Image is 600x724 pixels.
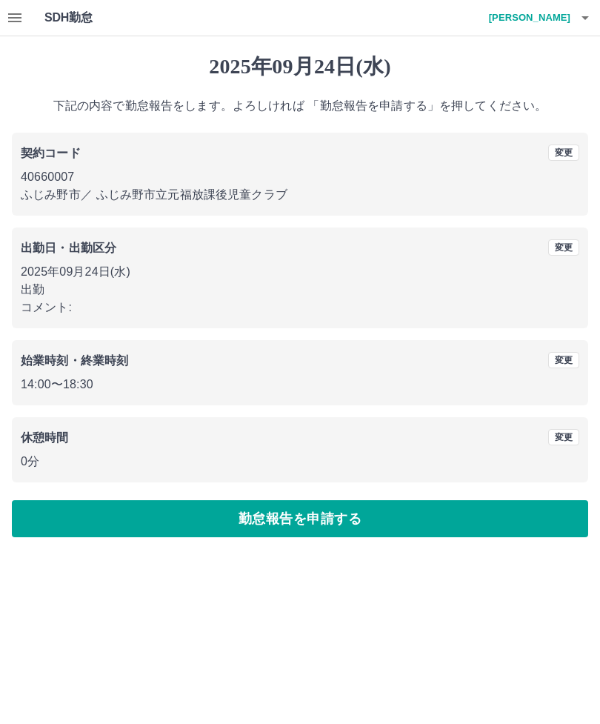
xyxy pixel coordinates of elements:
button: 変更 [548,352,579,368]
p: 下記の内容で勤怠報告をします。よろしければ 「勤怠報告を申請する」を押してください。 [12,97,588,115]
button: 勤怠報告を申請する [12,500,588,537]
p: コメント: [21,299,579,316]
p: ふじみ野市 ／ ふじみ野市立元福放課後児童クラブ [21,186,579,204]
h1: 2025年09月24日(水) [12,54,588,79]
b: 出勤日・出勤区分 [21,242,116,254]
p: 40660007 [21,168,579,186]
b: 休憩時間 [21,431,69,444]
button: 変更 [548,145,579,161]
button: 変更 [548,429,579,445]
p: 2025年09月24日(水) [21,263,579,281]
p: 出勤 [21,281,579,299]
button: 変更 [548,239,579,256]
p: 0分 [21,453,579,471]
p: 14:00 〜 18:30 [21,376,579,393]
b: 契約コード [21,147,81,159]
b: 始業時刻・終業時刻 [21,354,128,367]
